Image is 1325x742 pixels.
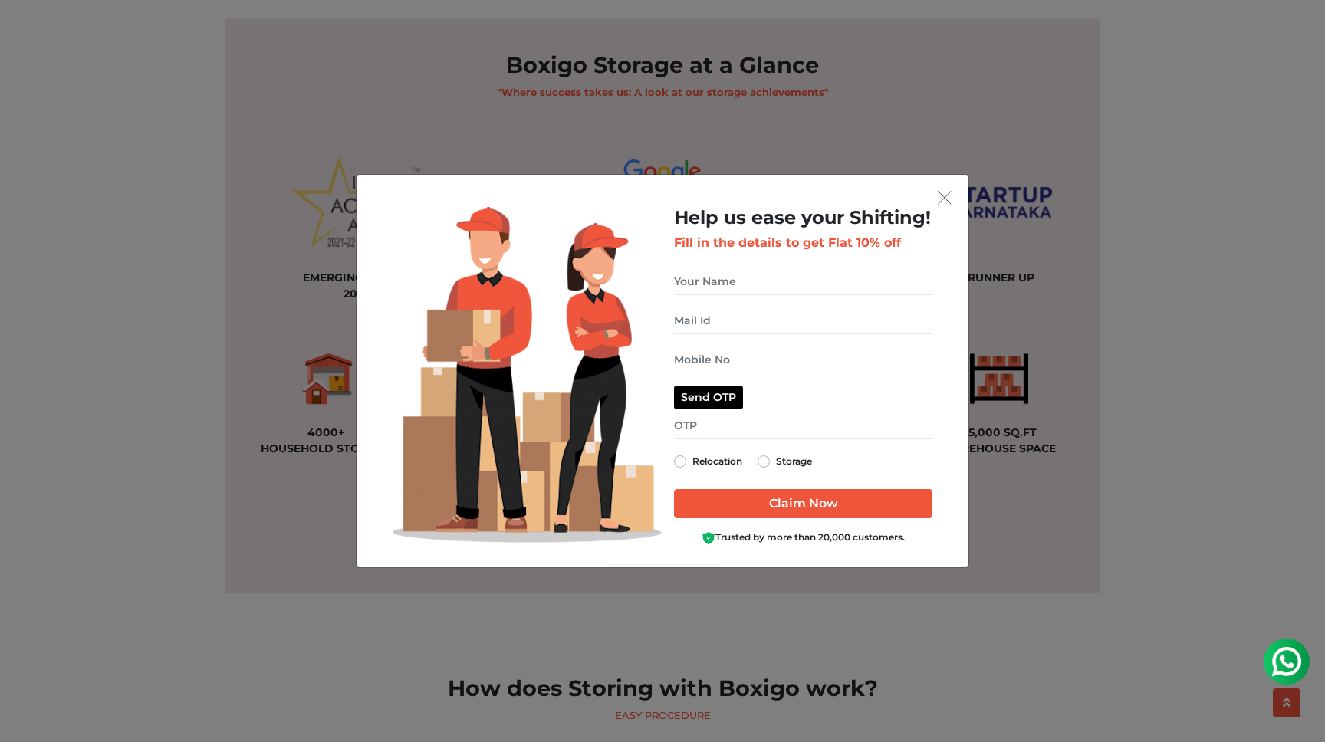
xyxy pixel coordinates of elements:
input: Mail Id [674,307,932,334]
div: Trusted by more than 20,000 customers. [674,530,932,545]
button: Send OTP [674,386,743,409]
img: exit [938,191,952,205]
label: Relocation [692,452,742,471]
label: Storage [776,452,812,471]
input: OTP [674,412,932,439]
img: whatsapp-icon.svg [15,15,46,46]
h2: Help us ease your Shifting! [674,207,932,229]
img: Boxigo Customer Shield [702,531,715,545]
input: Claim Now [674,489,932,518]
input: Your Name [674,268,932,295]
h3: Fill in the details to get Flat 10% off [674,235,932,250]
img: Lead Welcome Image [393,207,662,543]
input: Mobile No [674,346,932,373]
